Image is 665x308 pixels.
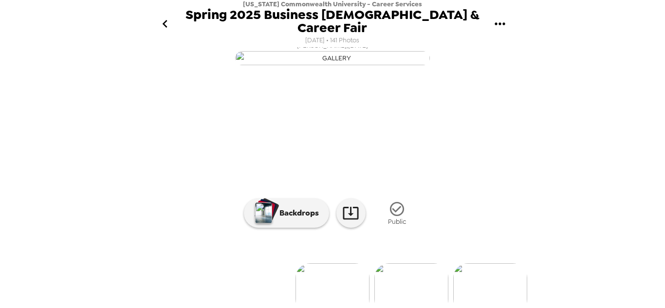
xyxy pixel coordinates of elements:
[484,8,516,39] button: gallery menu
[275,207,319,219] p: Backdrops
[244,199,329,228] button: Backdrops
[149,8,181,39] button: go back
[373,195,422,231] button: Public
[138,37,527,68] button: [PERSON_NAME],[DATE]
[305,34,359,47] span: [DATE] • 141 Photos
[388,217,406,226] span: Public
[235,51,430,65] img: gallery
[181,8,484,34] span: Spring 2025 Business [DEMOGRAPHIC_DATA] & Career Fair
